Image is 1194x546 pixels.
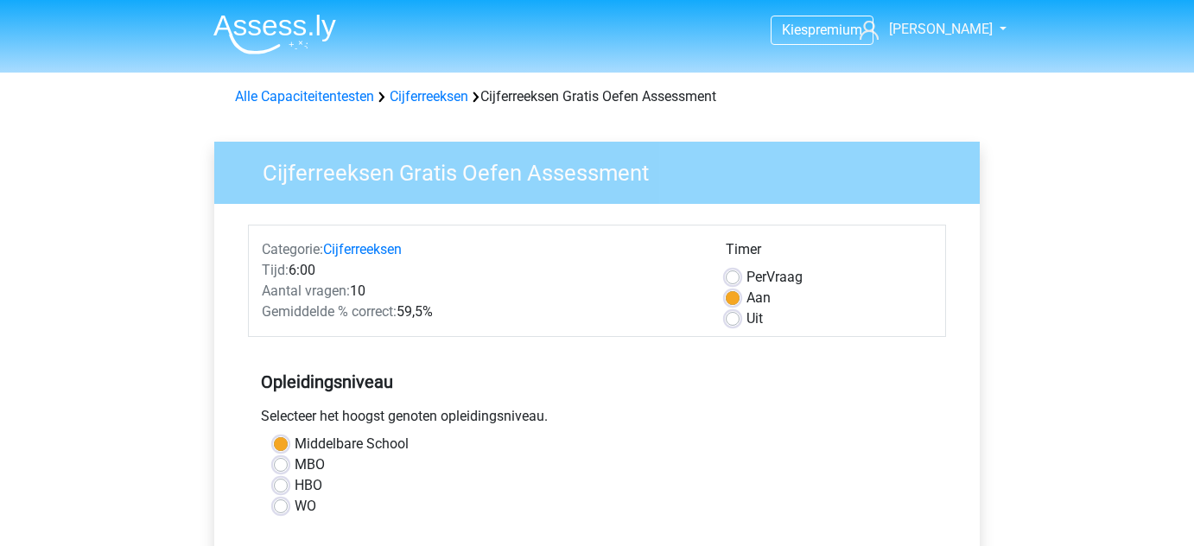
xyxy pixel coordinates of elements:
label: WO [295,496,316,517]
span: [PERSON_NAME] [889,21,993,37]
span: Tijd: [262,262,289,278]
a: [PERSON_NAME] [853,19,994,40]
span: Categorie: [262,241,323,257]
a: Cijferreeksen [323,241,402,257]
div: Timer [726,239,932,267]
label: MBO [295,454,325,475]
label: Middelbare School [295,434,409,454]
a: Alle Capaciteitentesten [235,88,374,105]
span: Gemiddelde % correct: [262,303,397,320]
span: premium [808,22,862,38]
div: 6:00 [249,260,713,281]
label: Aan [746,288,771,308]
div: Selecteer het hoogst genoten opleidingsniveau. [248,406,946,434]
span: Per [746,269,766,285]
img: Assessly [213,14,336,54]
label: Uit [746,308,763,329]
h3: Cijferreeksen Gratis Oefen Assessment [242,153,967,187]
a: Kiespremium [772,18,873,41]
label: HBO [295,475,322,496]
span: Aantal vragen: [262,283,350,299]
div: 59,5% [249,302,713,322]
a: Cijferreeksen [390,88,468,105]
span: Kies [782,22,808,38]
div: 10 [249,281,713,302]
label: Vraag [746,267,803,288]
h5: Opleidingsniveau [261,365,933,399]
div: Cijferreeksen Gratis Oefen Assessment [228,86,966,107]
